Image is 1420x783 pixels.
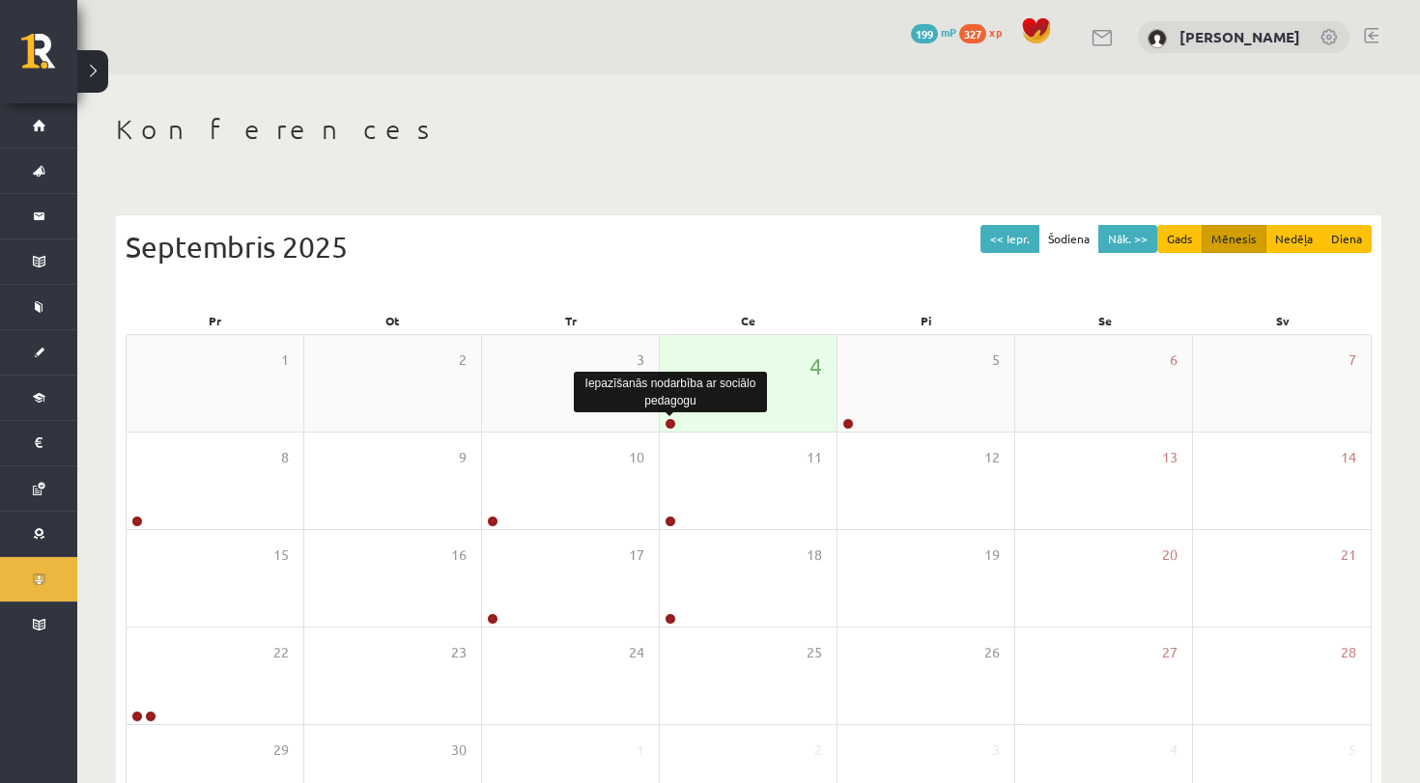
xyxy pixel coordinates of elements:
[1157,225,1203,253] button: Gads
[1202,225,1266,253] button: Mēnesis
[1341,642,1356,663] span: 28
[807,447,822,468] span: 11
[911,24,956,40] a: 199 mP
[959,24,1011,40] a: 327 xp
[807,642,822,663] span: 25
[1349,740,1356,761] span: 5
[980,225,1039,253] button: << Iepr.
[637,740,644,761] span: 1
[984,447,1000,468] span: 12
[911,24,938,43] span: 199
[959,24,986,43] span: 327
[1349,350,1356,371] span: 7
[574,372,767,412] div: Iepazīšanās nodarbība ar sociālo pedagogu
[116,113,1381,146] h1: Konferences
[1341,545,1356,566] span: 21
[629,642,644,663] span: 24
[1098,225,1157,253] button: Nāk. >>
[1170,350,1178,371] span: 6
[126,225,1372,268] div: Septembris 2025
[989,24,1002,40] span: xp
[273,642,289,663] span: 22
[814,740,822,761] span: 2
[451,642,467,663] span: 23
[1162,447,1178,468] span: 13
[807,545,822,566] span: 18
[941,24,956,40] span: mP
[984,545,1000,566] span: 19
[992,350,1000,371] span: 5
[451,545,467,566] span: 16
[273,740,289,761] span: 29
[459,447,467,468] span: 9
[21,34,77,82] a: Rīgas 1. Tālmācības vidusskola
[273,545,289,566] span: 15
[1038,225,1099,253] button: Šodiena
[459,350,467,371] span: 2
[1265,225,1322,253] button: Nedēļa
[1148,29,1167,48] img: Valts Skujiņš
[1179,27,1300,46] a: [PERSON_NAME]
[1170,740,1178,761] span: 4
[1162,545,1178,566] span: 20
[992,740,1000,761] span: 3
[660,307,838,334] div: Ce
[1194,307,1372,334] div: Sv
[126,307,303,334] div: Pr
[482,307,660,334] div: Tr
[1321,225,1372,253] button: Diena
[629,545,644,566] span: 17
[637,350,644,371] span: 3
[451,740,467,761] span: 30
[809,350,822,382] span: 4
[1162,642,1178,663] span: 27
[281,350,289,371] span: 1
[1341,447,1356,468] span: 14
[281,447,289,468] span: 8
[984,642,1000,663] span: 26
[1015,307,1193,334] div: Se
[838,307,1015,334] div: Pi
[303,307,481,334] div: Ot
[629,447,644,468] span: 10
